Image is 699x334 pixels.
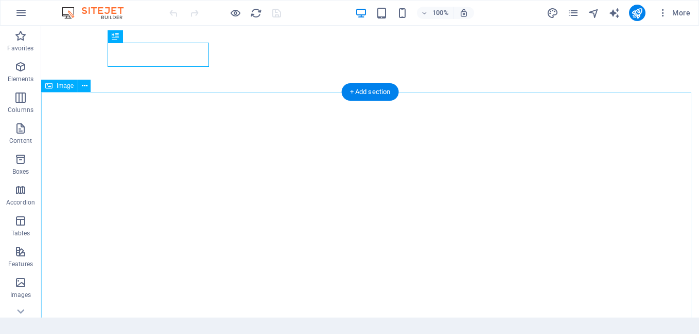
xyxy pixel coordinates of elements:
[8,106,33,114] p: Columns
[12,168,29,176] p: Boxes
[547,7,558,19] i: Design (Ctrl+Alt+Y)
[658,8,690,18] span: More
[417,7,453,19] button: 100%
[6,198,35,207] p: Accordion
[608,7,621,19] button: text_generator
[631,7,643,19] i: Publish
[567,7,580,19] button: pages
[654,5,694,21] button: More
[342,83,399,101] div: + Add section
[459,8,468,17] i: On resize automatically adjust zoom level to fit chosen device.
[7,44,33,52] p: Favorites
[9,137,32,145] p: Content
[11,229,30,237] p: Tables
[250,7,262,19] button: reload
[432,7,449,19] h6: 100%
[8,75,34,83] p: Elements
[250,7,262,19] i: Reload page
[567,7,579,19] i: Pages (Ctrl+Alt+S)
[59,7,136,19] img: Editor Logo
[229,7,241,19] button: Click here to leave preview mode and continue editing
[8,260,33,268] p: Features
[588,7,600,19] i: Navigator
[629,5,645,21] button: publish
[608,7,620,19] i: AI Writer
[547,7,559,19] button: design
[588,7,600,19] button: navigator
[57,83,74,89] span: Image
[10,291,31,299] p: Images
